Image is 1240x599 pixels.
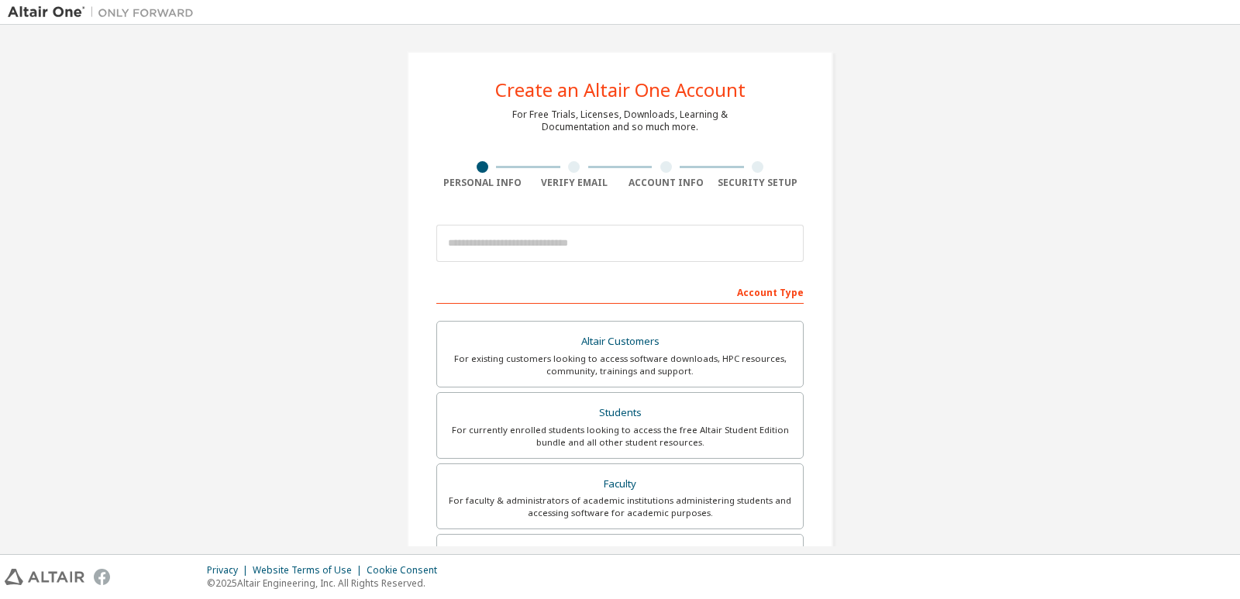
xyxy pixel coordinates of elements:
[207,564,253,577] div: Privacy
[94,569,110,585] img: facebook.svg
[446,473,794,495] div: Faculty
[529,177,621,189] div: Verify Email
[5,569,84,585] img: altair_logo.svg
[620,177,712,189] div: Account Info
[446,544,794,566] div: Everyone else
[253,564,367,577] div: Website Terms of Use
[446,331,794,353] div: Altair Customers
[436,177,529,189] div: Personal Info
[712,177,804,189] div: Security Setup
[446,424,794,449] div: For currently enrolled students looking to access the free Altair Student Edition bundle and all ...
[8,5,201,20] img: Altair One
[512,108,728,133] div: For Free Trials, Licenses, Downloads, Learning & Documentation and so much more.
[446,494,794,519] div: For faculty & administrators of academic institutions administering students and accessing softwa...
[367,564,446,577] div: Cookie Consent
[436,279,804,304] div: Account Type
[207,577,446,590] p: © 2025 Altair Engineering, Inc. All Rights Reserved.
[495,81,746,99] div: Create an Altair One Account
[446,353,794,377] div: For existing customers looking to access software downloads, HPC resources, community, trainings ...
[446,402,794,424] div: Students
